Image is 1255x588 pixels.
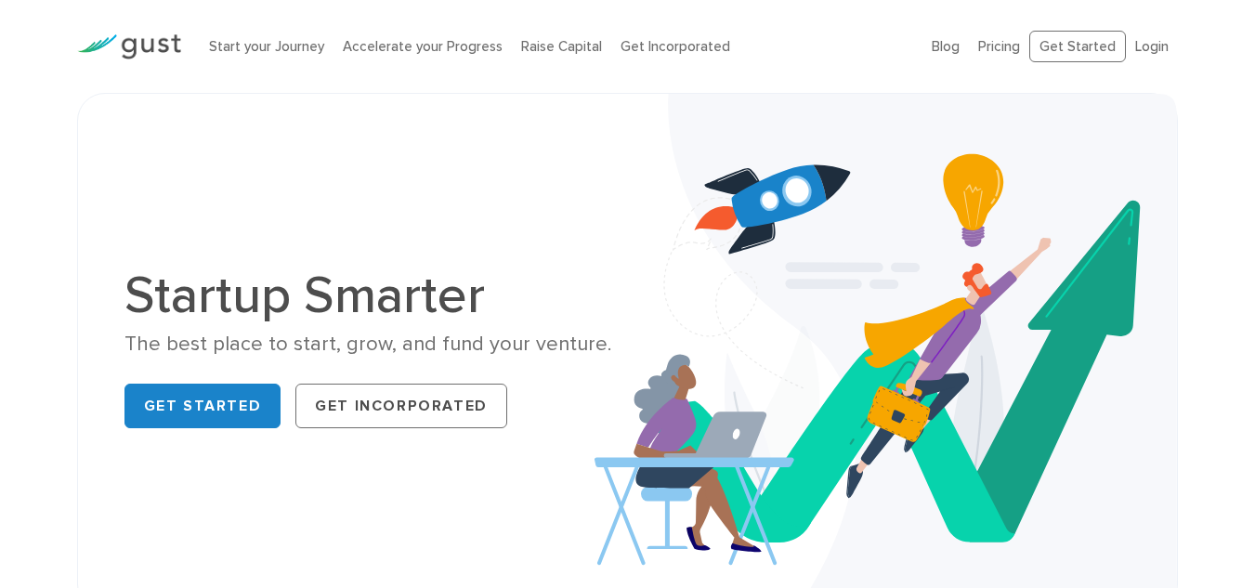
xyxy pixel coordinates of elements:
[621,38,730,55] a: Get Incorporated
[124,384,281,428] a: Get Started
[1029,31,1126,63] a: Get Started
[932,38,960,55] a: Blog
[343,38,503,55] a: Accelerate your Progress
[521,38,602,55] a: Raise Capital
[295,384,507,428] a: Get Incorporated
[77,34,181,59] img: Gust Logo
[209,38,324,55] a: Start your Journey
[978,38,1020,55] a: Pricing
[124,269,614,321] h1: Startup Smarter
[1135,38,1169,55] a: Login
[124,331,614,358] div: The best place to start, grow, and fund your venture.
